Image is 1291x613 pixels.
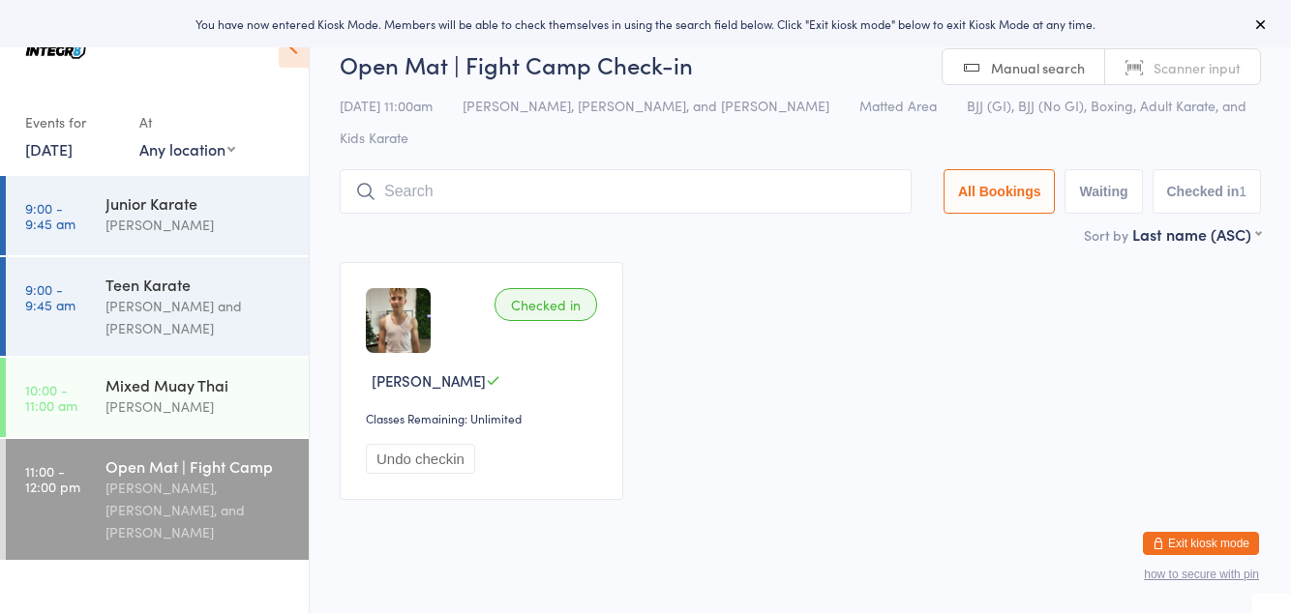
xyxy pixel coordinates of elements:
[6,176,309,255] a: 9:00 -9:45 amJunior Karate[PERSON_NAME]
[25,106,120,138] div: Events for
[105,477,292,543] div: [PERSON_NAME], [PERSON_NAME], and [PERSON_NAME]
[991,58,1085,77] span: Manual search
[1153,169,1262,214] button: Checked in1
[25,463,80,494] time: 11:00 - 12:00 pm
[1154,58,1241,77] span: Scanner input
[495,288,597,321] div: Checked in
[1239,184,1246,199] div: 1
[1144,568,1259,581] button: how to secure with pin
[19,15,92,87] img: Integr8 Bentleigh
[25,281,75,312] time: 9:00 - 9:45 am
[25,200,75,231] time: 9:00 - 9:45 am
[859,96,937,115] span: Matted Area
[1132,223,1261,245] div: Last name (ASC)
[366,410,603,426] div: Classes Remaining: Unlimited
[6,358,309,437] a: 10:00 -11:00 amMixed Muay Thai[PERSON_NAME]
[105,455,292,477] div: Open Mat | Fight Camp
[944,169,1056,214] button: All Bookings
[340,169,912,214] input: Search
[372,370,486,391] span: [PERSON_NAME]
[463,96,829,115] span: [PERSON_NAME], [PERSON_NAME], and [PERSON_NAME]
[105,295,292,339] div: [PERSON_NAME] and [PERSON_NAME]
[105,192,292,214] div: Junior Karate
[105,395,292,418] div: [PERSON_NAME]
[1084,225,1128,245] label: Sort by
[366,288,431,353] img: image1731993919.png
[1143,532,1259,555] button: Exit kiosk mode
[25,138,73,160] a: [DATE]
[31,15,1260,32] div: You have now entered Kiosk Mode. Members will be able to check themselves in using the search fie...
[1065,169,1142,214] button: Waiting
[139,106,235,138] div: At
[340,48,1261,80] h2: Open Mat | Fight Camp Check-in
[25,382,77,413] time: 10:00 - 11:00 am
[105,374,292,395] div: Mixed Muay Thai
[6,257,309,356] a: 9:00 -9:45 amTeen Karate[PERSON_NAME] and [PERSON_NAME]
[340,96,433,115] span: [DATE] 11:00am
[139,138,235,160] div: Any location
[366,444,475,474] button: Undo checkin
[105,274,292,295] div: Teen Karate
[105,214,292,236] div: [PERSON_NAME]
[6,439,309,560] a: 11:00 -12:00 pmOpen Mat | Fight Camp[PERSON_NAME], [PERSON_NAME], and [PERSON_NAME]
